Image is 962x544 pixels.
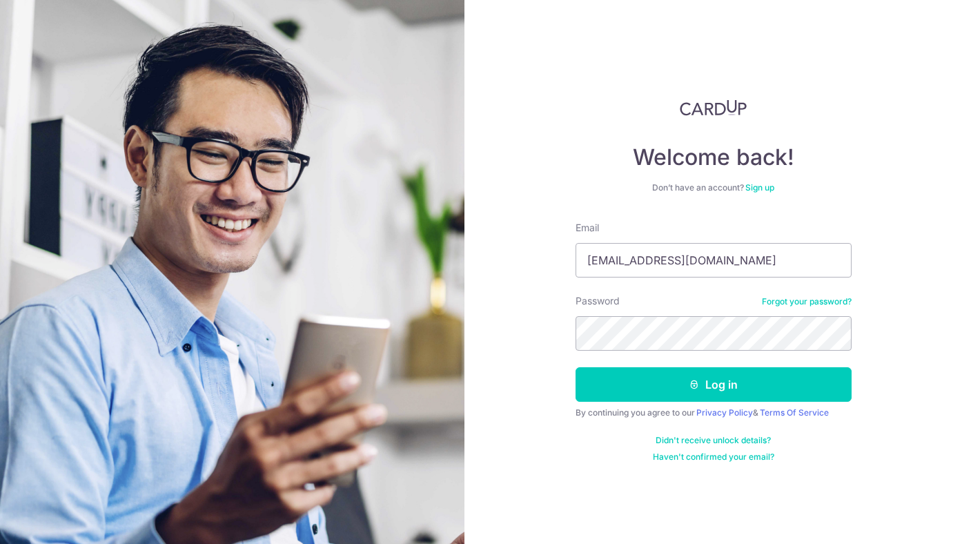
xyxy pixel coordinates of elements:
a: Terms Of Service [760,407,829,418]
img: CardUp Logo [680,99,747,116]
label: Password [576,294,620,308]
div: Don’t have an account? [576,182,852,193]
label: Email [576,221,599,235]
input: Enter your Email [576,243,852,278]
a: Forgot your password? [762,296,852,307]
a: Sign up [745,182,774,193]
a: Didn't receive unlock details? [656,435,771,446]
h4: Welcome back! [576,144,852,171]
a: Privacy Policy [696,407,753,418]
a: Haven't confirmed your email? [653,451,774,463]
div: By continuing you agree to our & [576,407,852,418]
button: Log in [576,367,852,402]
